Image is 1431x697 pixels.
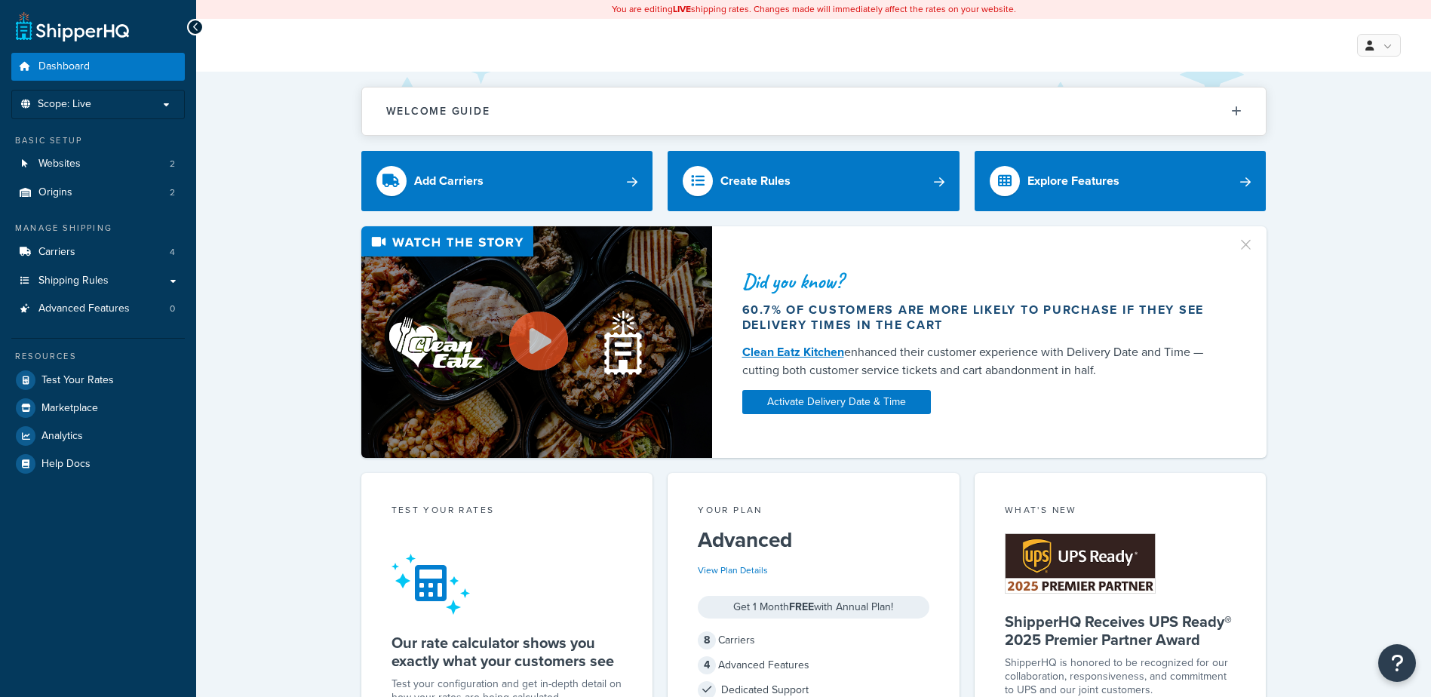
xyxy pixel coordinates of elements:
a: Analytics [11,422,185,450]
li: Websites [11,150,185,178]
span: Carriers [38,246,75,259]
span: Marketplace [41,402,98,415]
h2: Welcome Guide [386,106,490,117]
span: 8 [698,631,716,649]
li: Advanced Features [11,295,185,323]
p: ShipperHQ is honored to be recognized for our collaboration, responsiveness, and commitment to UP... [1005,656,1236,697]
div: Carriers [698,630,929,651]
a: Origins2 [11,179,185,207]
div: Did you know? [742,271,1219,292]
a: Help Docs [11,450,185,477]
li: Origins [11,179,185,207]
span: Help Docs [41,458,91,471]
a: Add Carriers [361,151,653,211]
a: Explore Features [975,151,1267,211]
div: Basic Setup [11,134,185,147]
div: What's New [1005,503,1236,520]
a: Activate Delivery Date & Time [742,390,931,414]
div: Add Carriers [414,170,484,192]
span: Scope: Live [38,98,91,111]
div: Your Plan [698,503,929,520]
h5: ShipperHQ Receives UPS Ready® 2025 Premier Partner Award [1005,613,1236,649]
a: Create Rules [668,151,960,211]
strong: FREE [789,599,814,615]
img: Video thumbnail [361,226,712,458]
a: Advanced Features0 [11,295,185,323]
li: Carriers [11,238,185,266]
h5: Advanced [698,528,929,552]
span: Advanced Features [38,302,130,315]
div: Create Rules [720,170,791,192]
span: Test Your Rates [41,374,114,387]
span: Origins [38,186,72,199]
div: Advanced Features [698,655,929,676]
div: enhanced their customer experience with Delivery Date and Time — cutting both customer service ti... [742,343,1219,379]
span: 2 [170,186,175,199]
a: Websites2 [11,150,185,178]
div: Test your rates [392,503,623,520]
div: Explore Features [1027,170,1119,192]
span: Shipping Rules [38,275,109,287]
div: Get 1 Month with Annual Plan! [698,596,929,619]
span: Websites [38,158,81,170]
a: Marketplace [11,395,185,422]
a: Carriers4 [11,238,185,266]
span: 4 [170,246,175,259]
div: 60.7% of customers are more likely to purchase if they see delivery times in the cart [742,302,1219,333]
a: Test Your Rates [11,367,185,394]
b: LIVE [673,2,691,16]
h5: Our rate calculator shows you exactly what your customers see [392,634,623,670]
a: Clean Eatz Kitchen [742,343,844,361]
span: 4 [698,656,716,674]
span: Dashboard [38,60,90,73]
button: Welcome Guide [362,88,1266,135]
a: Shipping Rules [11,267,185,295]
span: Analytics [41,430,83,443]
span: 2 [170,158,175,170]
a: Dashboard [11,53,185,81]
a: View Plan Details [698,563,768,577]
span: 0 [170,302,175,315]
div: Manage Shipping [11,222,185,235]
div: Resources [11,350,185,363]
button: Open Resource Center [1378,644,1416,682]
